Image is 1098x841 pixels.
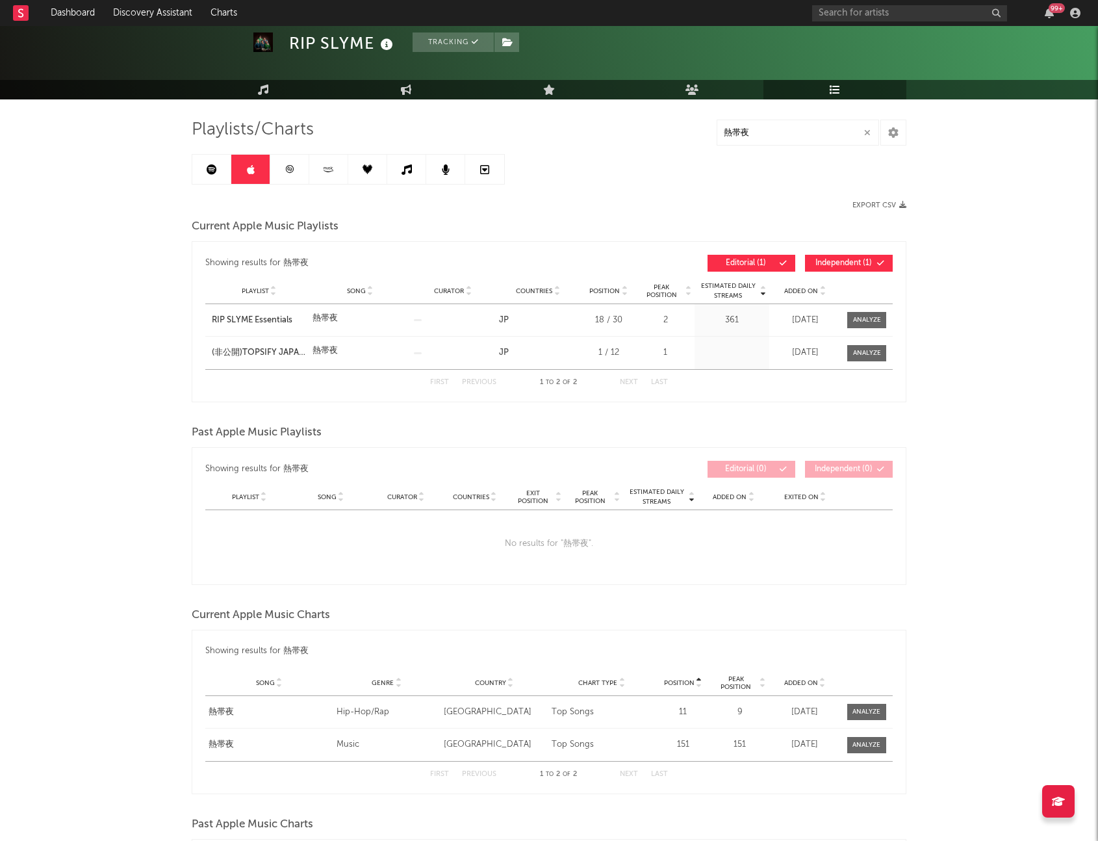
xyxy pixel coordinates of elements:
a: RIP SLYME Essentials [212,314,306,327]
div: [DATE] [772,706,837,719]
div: RIP SLYME [289,32,396,54]
span: Position [664,679,695,687]
span: Added On [784,679,818,687]
input: Search Playlists/Charts [717,120,879,146]
span: Editorial ( 0 ) [716,465,776,473]
span: Peak Position [568,489,612,505]
a: 熱帯夜 [209,738,330,751]
div: 9 [714,706,766,719]
span: Countries [453,493,489,501]
button: Independent(1) [805,255,893,272]
span: Peak Position [639,283,683,299]
button: Last [651,771,668,778]
span: Countries [516,287,552,295]
span: Editorial ( 1 ) [716,259,776,267]
div: 18 / 30 [584,314,633,327]
span: Genre [372,679,394,687]
span: Song [318,493,337,501]
span: of [563,380,570,385]
span: Playlist [242,287,269,295]
div: 熱帯夜 [283,643,309,659]
div: 151 [659,738,708,751]
a: (非公開)TOPSIFY JAPAN SUMMER SONGS [212,346,306,359]
button: Independent(0) [805,461,893,478]
button: Previous [462,379,496,386]
div: 151 [714,738,766,751]
span: to [546,380,554,385]
div: Showing results for [205,461,549,478]
div: Top Songs [552,706,652,719]
button: First [430,379,449,386]
span: Exited On [784,493,819,501]
button: Previous [462,771,496,778]
a: JP [499,316,509,324]
div: Music [337,738,437,751]
span: to [546,771,554,777]
div: 2 [639,314,691,327]
div: 熱帯夜 [313,344,338,357]
span: Independent ( 1 ) [813,259,873,267]
div: [GEOGRAPHIC_DATA] [444,706,544,719]
div: Hip-Hop/Rap [337,706,437,719]
div: [DATE] [772,314,837,327]
button: Export CSV [852,201,906,209]
button: First [430,771,449,778]
span: Exit Position [513,489,554,505]
div: [DATE] [772,346,837,359]
span: Curator [387,493,417,501]
span: Independent ( 0 ) [813,465,873,473]
div: 1 2 2 [522,375,594,391]
span: Curator [434,287,464,295]
div: 1 / 12 [584,346,633,359]
button: Last [651,379,668,386]
div: Showing results for [205,255,549,272]
input: Search for artists [812,5,1007,21]
span: Playlist [232,493,259,501]
div: Showing results for [205,643,893,659]
div: 361 [698,314,766,327]
div: Top Songs [552,738,652,751]
span: Peak Position [714,675,758,691]
div: [DATE] [772,738,837,751]
span: Added On [713,493,747,501]
span: of [563,771,570,777]
span: Past Apple Music Playlists [192,425,322,441]
div: 熱帯夜 [283,461,309,477]
span: Playlists/Charts [192,122,314,138]
span: Current Apple Music Playlists [192,219,338,235]
div: 熱帯夜 [283,255,309,271]
button: Tracking [413,32,494,52]
span: Song [347,287,366,295]
div: No results for " 熱帯夜 ". [205,510,893,578]
span: Position [589,287,620,295]
a: 熱帯夜 [209,706,330,719]
button: Editorial(1) [708,255,795,272]
div: 1 2 2 [522,767,594,783]
button: 99+ [1045,8,1054,18]
span: Song [256,679,275,687]
span: Current Apple Music Charts [192,608,330,623]
div: 99 + [1049,3,1065,13]
div: 11 [659,706,708,719]
div: [GEOGRAPHIC_DATA] [444,738,544,751]
button: Next [620,771,638,778]
div: 1 [639,346,691,359]
span: Estimated Daily Streams [626,487,687,507]
a: JP [499,348,509,357]
span: Estimated Daily Streams [698,281,758,301]
div: 熱帯夜 [313,312,338,325]
button: Next [620,379,638,386]
span: Country [475,679,506,687]
button: Editorial(0) [708,461,795,478]
span: Past Apple Music Charts [192,817,313,833]
span: Chart Type [578,679,617,687]
span: Added On [784,287,818,295]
